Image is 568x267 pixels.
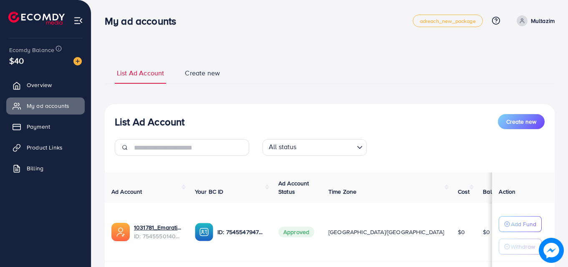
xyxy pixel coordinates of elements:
button: Add Fund [499,216,542,232]
span: Action [499,187,515,196]
span: ID: 7545550140984410113 [134,232,182,240]
span: List Ad Account [117,68,164,78]
span: Ad Account [111,187,142,196]
a: Multazim [513,15,555,26]
div: <span class='underline'>1031781_Emaratix 2_1756835320982</span></br>7545550140984410113 [134,223,182,240]
p: Add Fund [511,219,536,229]
input: Search for option [299,141,353,154]
span: Your BC ID [195,187,224,196]
span: Time Zone [328,187,356,196]
img: image [73,57,82,65]
a: Payment [6,118,85,135]
a: Billing [6,160,85,177]
a: My ad accounts [6,97,85,114]
img: image [539,238,564,263]
span: Create new [506,117,536,126]
span: Ecomdy Balance [9,46,54,54]
span: Overview [27,81,52,89]
span: adreach_new_package [420,18,476,24]
img: menu [73,16,83,25]
span: Product Links [27,143,63,152]
span: Create new [185,68,220,78]
button: Create new [498,114,545,129]
p: Multazim [531,16,555,26]
span: $0 [483,228,490,236]
h3: My ad accounts [105,15,183,27]
span: Cost [458,187,470,196]
button: Withdraw [499,239,542,255]
img: ic-ads-acc.e4c84228.svg [111,223,130,241]
span: [GEOGRAPHIC_DATA]/[GEOGRAPHIC_DATA] [328,228,444,236]
span: Approved [278,227,314,237]
div: Search for option [263,139,367,156]
a: 1031781_Emaratix 2_1756835320982 [134,223,182,232]
span: $0 [458,228,465,236]
a: Overview [6,77,85,93]
p: Withdraw [511,242,535,252]
img: logo [8,12,65,25]
span: Payment [27,122,50,131]
p: ID: 7545547947770052616 [217,227,265,237]
span: $40 [9,55,24,67]
h3: List Ad Account [115,116,184,128]
span: My ad accounts [27,102,69,110]
span: Ad Account Status [278,179,309,196]
span: Billing [27,164,43,172]
a: adreach_new_package [413,15,483,27]
img: ic-ba-acc.ded83a64.svg [195,223,213,241]
span: All status [267,140,298,154]
a: Product Links [6,139,85,156]
span: Balance [483,187,505,196]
